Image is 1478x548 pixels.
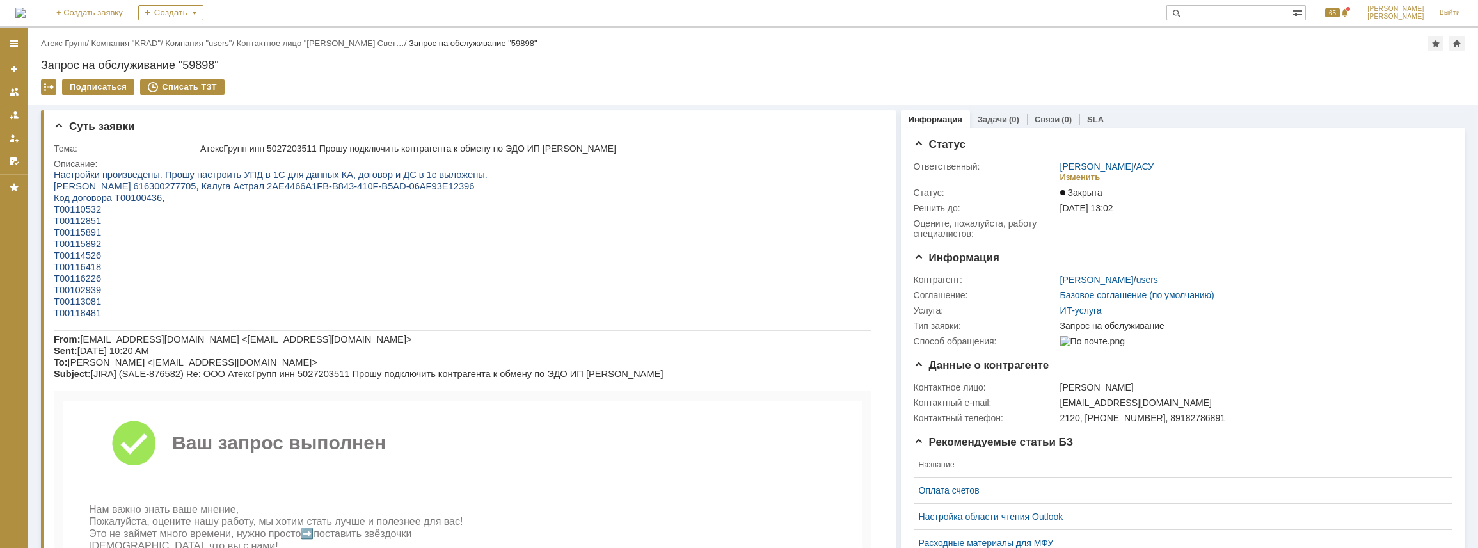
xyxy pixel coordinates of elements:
[237,38,409,48] div: /
[505,508,587,519] a: [DOMAIN_NAME]
[35,335,409,370] span: Нам важно знать ваше мнение, Пожалуйста, оцените нашу работу, мы хотим стать лучше и полезнее для...
[61,459,779,494] span: Общество с ограниченной ответственностью <Атекс Групп> ИНН: 5027203511 Сберкорус ID: 2ВК-50272035...
[138,483,333,494] a: cid:image001.png@01D8BBBB.F2F2DA70
[914,161,1058,172] div: Ответственный:
[1060,203,1113,213] span: [DATE] 13:02
[914,275,1058,285] div: Контрагент:
[914,336,1058,346] div: Способ обращения:
[1060,398,1445,408] div: [EMAIL_ADDRESS][DOMAIN_NAME]
[91,38,161,48] a: Компания "KRAD"
[61,440,751,456] span: ООО АтексГрупп инн 5027203511 Прошу подключить контрагента к обмену по ЭДО ИП [PERSON_NAME]
[978,115,1007,124] a: Задачи
[165,38,236,48] div: /
[4,59,24,79] a: Создать заявку
[35,371,225,382] span: [DEMOGRAPHIC_DATA], что вы с нами!
[237,38,404,48] a: Контактное лицо "[PERSON_NAME] Свет…
[914,290,1058,300] div: Соглашение:
[61,483,703,506] span: ] С Уважением, Менеджер госпитального направления ООО "Атекс Групп" в г. [GEOGRAPHIC_DATA] и [GEO...
[61,404,132,413] span: Код вашего запроса
[1060,275,1134,285] a: [PERSON_NAME]
[674,508,756,519] a: [DOMAIN_NAME]
[914,138,965,150] span: Статус
[54,143,198,154] div: Тема:
[1428,36,1443,51] div: Добавить в избранное
[91,38,166,48] div: /
[914,321,1058,331] div: Тип заявки:
[1292,6,1305,18] span: Расширенный поиск
[914,413,1058,423] div: Контактный телефон:
[409,38,537,48] div: Запрос на обслуживание "59898"
[1061,115,1072,124] div: (0)
[914,398,1058,408] div: Контактный e-mail:
[1060,161,1154,172] div: /
[165,38,232,48] a: Компания "users"
[1060,321,1445,331] div: Запрос на обслуживание
[919,512,1437,522] a: Настройка области чтения Outlook
[118,263,332,284] span: Ваш запрос выполнен
[1060,161,1134,172] a: [PERSON_NAME]
[919,485,1437,496] a: Оплата счетов
[1060,382,1445,392] div: [PERSON_NAME]
[41,79,56,95] div: Работа с массовостью
[1087,115,1104,124] a: SLA
[1136,275,1158,285] a: users
[54,159,877,169] div: Описание:
[914,252,999,264] span: Информация
[1060,275,1158,285] div: /
[1009,115,1019,124] div: (0)
[914,359,1049,371] span: Данные о контрагенте
[4,105,24,125] a: Заявки в моей ответственности
[41,38,86,48] a: Атекс Групп
[1060,172,1101,182] div: Изменить
[15,8,26,18] img: logo
[1367,13,1424,20] span: [PERSON_NAME]
[4,128,24,149] a: Мои заявки
[1136,161,1154,172] a: АСУ
[1060,290,1214,300] a: Базовое соглашение (по умолчанию)
[138,5,203,20] div: Создать
[41,59,1465,72] div: Запрос на обслуживание "59898"
[914,203,1058,213] div: Решить до:
[914,218,1058,239] div: Oцените, пожалуйста, работу специалистов:
[914,188,1058,198] div: Статус:
[1060,413,1445,423] div: 2120, [PHONE_NUMBER], 89182786891
[1449,36,1465,51] div: Сделать домашней страницей
[4,151,24,172] a: Мои согласования
[1035,115,1060,124] a: Связи
[1060,336,1125,346] img: По почте.png
[1060,305,1102,316] a: ИТ-услуга
[260,359,358,370] a: поставить звёздочки
[41,38,91,48] div: /
[909,115,962,124] a: Информация
[919,538,1437,548] a: Расходные материалы для МФУ
[15,8,26,18] a: Перейти на домашнюю страницу
[4,82,24,102] a: Заявки на командах
[200,143,875,154] div: АтексГрупп инн 5027203511 Прошу подключить контрагента к обмену по ЭДО ИП [PERSON_NAME]
[61,413,150,429] span: SALE-876582
[914,305,1058,316] div: Услуга:
[1367,5,1424,13] span: [PERSON_NAME]
[1325,8,1340,17] span: 65
[58,251,102,297] img: Письмо
[247,359,260,370] span: ➡️
[914,436,1074,448] span: Рекомендуемые статьи БЗ
[1060,188,1102,198] span: Закрыта
[914,453,1442,478] th: Название
[914,382,1058,392] div: Контактное лицо:
[54,120,134,133] span: Суть заявки
[589,508,671,519] a: [DOMAIN_NAME]
[501,496,674,506] a: [EMAIL_ADDRESS][DOMAIN_NAME]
